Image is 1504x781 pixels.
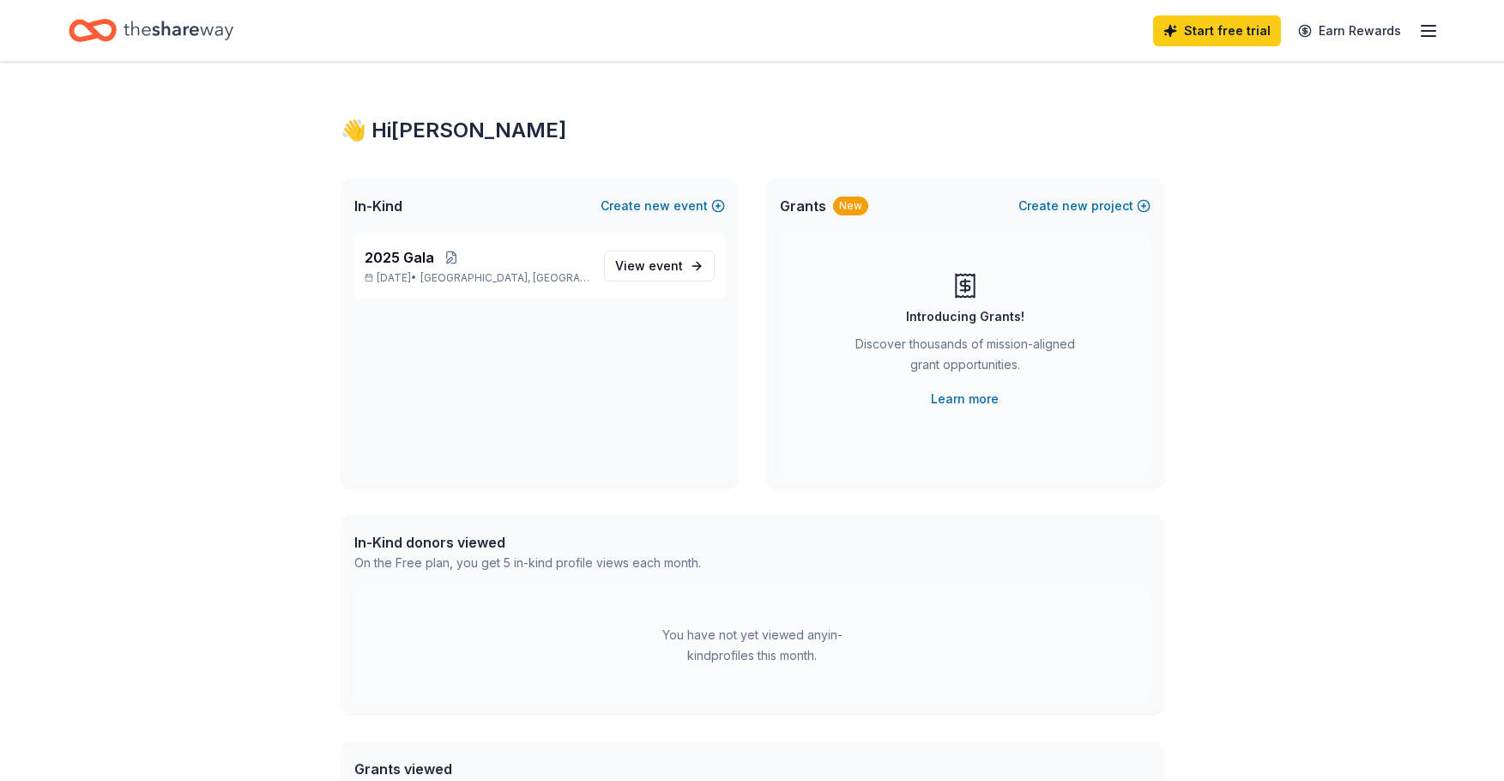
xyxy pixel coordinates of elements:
span: View [615,256,683,276]
div: New [833,197,868,215]
p: [DATE] • [365,271,590,285]
a: Learn more [931,389,999,409]
span: new [1062,196,1088,216]
div: Discover thousands of mission-aligned grant opportunities. [849,334,1082,382]
a: Home [69,10,233,51]
span: event [649,258,683,273]
a: Earn Rewards [1288,15,1411,46]
a: Start free trial [1153,15,1281,46]
div: Grants viewed [354,759,692,779]
span: 2025 Gala [365,247,434,268]
a: View event [604,251,715,282]
button: Createnewproject [1018,196,1151,216]
div: 👋 Hi [PERSON_NAME] [341,117,1164,144]
div: Introducing Grants! [906,306,1024,327]
span: In-Kind [354,196,402,216]
button: Createnewevent [601,196,725,216]
span: Grants [780,196,826,216]
div: On the Free plan, you get 5 in-kind profile views each month. [354,553,701,573]
span: [GEOGRAPHIC_DATA], [GEOGRAPHIC_DATA] [420,271,589,285]
div: In-Kind donors viewed [354,532,701,553]
span: new [644,196,670,216]
div: You have not yet viewed any in-kind profiles this month. [645,625,860,666]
